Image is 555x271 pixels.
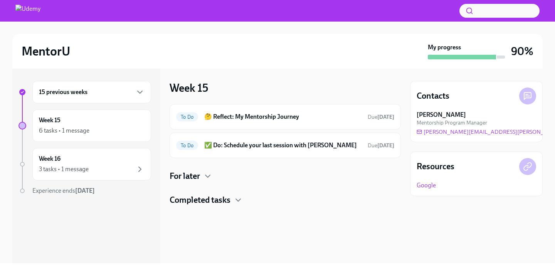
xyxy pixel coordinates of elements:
[204,141,362,150] h6: ✅ Do: Schedule your last session with [PERSON_NAME]
[170,194,401,206] div: Completed tasks
[204,113,362,121] h6: 🤔 Reflect: My Mentorship Journey
[368,113,394,121] span: September 13th, 2025 01:00
[39,165,89,173] div: 3 tasks • 1 message
[417,90,449,102] h4: Contacts
[32,187,95,194] span: Experience ends
[39,155,61,163] h6: Week 16
[176,111,394,123] a: To Do🤔 Reflect: My Mentorship JourneyDue[DATE]
[39,126,89,135] div: 6 tasks • 1 message
[176,139,394,151] a: To Do✅ Do: Schedule your last session with [PERSON_NAME]Due[DATE]
[377,114,394,120] strong: [DATE]
[176,143,198,148] span: To Do
[170,170,401,182] div: For later
[377,142,394,149] strong: [DATE]
[39,88,87,96] h6: 15 previous weeks
[176,114,198,120] span: To Do
[22,44,70,59] h2: MentorU
[511,44,533,58] h3: 90%
[39,116,61,125] h6: Week 15
[417,119,487,126] span: Mentorship Program Manager
[75,187,95,194] strong: [DATE]
[368,142,394,149] span: September 13th, 2025 01:00
[417,181,436,190] a: Google
[368,142,394,149] span: Due
[170,170,200,182] h4: For later
[170,194,230,206] h4: Completed tasks
[18,148,151,180] a: Week 163 tasks • 1 message
[170,81,208,95] h3: Week 15
[428,43,461,52] strong: My progress
[417,111,466,119] strong: [PERSON_NAME]
[15,5,40,17] img: Udemy
[368,114,394,120] span: Due
[18,109,151,142] a: Week 156 tasks • 1 message
[32,81,151,103] div: 15 previous weeks
[417,161,454,172] h4: Resources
